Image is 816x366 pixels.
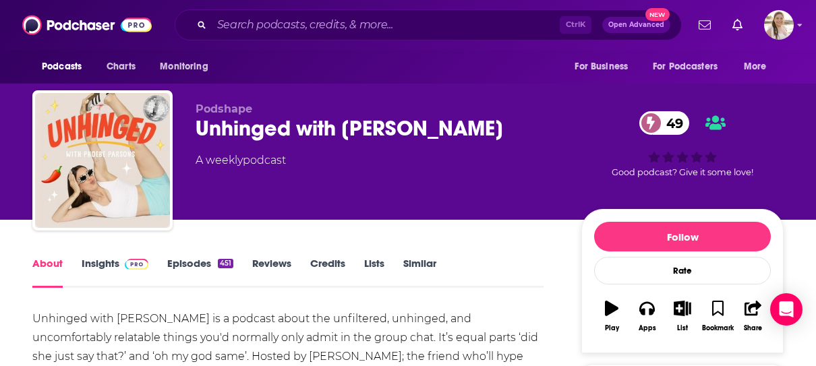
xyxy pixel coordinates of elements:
[594,257,771,284] div: Rate
[22,12,152,38] img: Podchaser - Follow, Share and Rate Podcasts
[125,259,148,270] img: Podchaser Pro
[702,324,734,332] div: Bookmark
[744,324,762,332] div: Share
[645,8,670,21] span: New
[602,17,670,33] button: Open AdvancedNew
[727,13,748,36] a: Show notifications dropdown
[629,292,664,340] button: Apps
[605,324,619,332] div: Play
[764,10,794,40] img: User Profile
[160,57,208,76] span: Monitoring
[42,57,82,76] span: Podcasts
[212,14,560,36] input: Search podcasts, credits, & more...
[764,10,794,40] span: Logged in as acquavie
[639,111,690,135] a: 49
[644,54,737,80] button: open menu
[581,102,784,186] div: 49Good podcast? Give it some love!
[744,57,767,76] span: More
[693,13,716,36] a: Show notifications dropdown
[167,257,233,288] a: Episodes451
[218,259,233,268] div: 451
[35,93,170,228] img: Unhinged with Phoebe Parsons
[565,54,645,80] button: open menu
[82,257,148,288] a: InsightsPodchaser Pro
[32,257,63,288] a: About
[770,293,803,326] div: Open Intercom Messenger
[403,257,436,288] a: Similar
[150,54,225,80] button: open menu
[665,292,700,340] button: List
[612,167,753,177] span: Good podcast? Give it some love!
[594,222,771,251] button: Follow
[196,102,252,115] span: Podshape
[653,57,718,76] span: For Podcasters
[98,54,144,80] a: Charts
[653,111,690,135] span: 49
[700,292,735,340] button: Bookmark
[764,10,794,40] button: Show profile menu
[175,9,682,40] div: Search podcasts, credits, & more...
[575,57,628,76] span: For Business
[594,292,629,340] button: Play
[639,324,656,332] div: Apps
[252,257,291,288] a: Reviews
[310,257,345,288] a: Credits
[734,54,784,80] button: open menu
[32,54,99,80] button: open menu
[608,22,664,28] span: Open Advanced
[677,324,688,332] div: List
[107,57,136,76] span: Charts
[560,16,591,34] span: Ctrl K
[736,292,771,340] button: Share
[364,257,384,288] a: Lists
[196,152,286,169] div: A weekly podcast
